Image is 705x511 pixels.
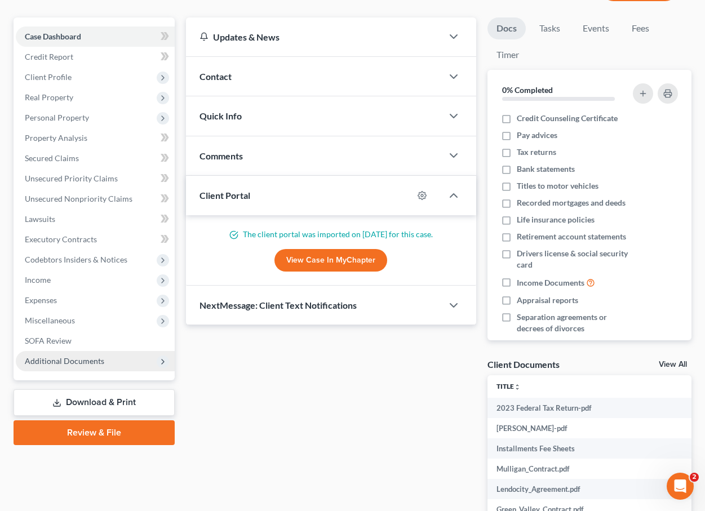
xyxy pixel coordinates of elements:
a: Docs [487,17,526,39]
a: Property Analysis [16,128,175,148]
a: Timer [487,44,528,66]
span: 2 [690,473,699,482]
span: Separation agreements or decrees of divorces [517,312,631,334]
strong: 0% Completed [502,85,553,95]
a: Executory Contracts [16,229,175,250]
a: Secured Claims [16,148,175,168]
span: Recorded mortgages and deeds [517,197,626,208]
span: Expenses [25,295,57,305]
span: Income [25,275,51,285]
a: Download & Print [14,389,175,416]
a: Events [574,17,618,39]
span: Unsecured Priority Claims [25,174,118,183]
a: Case Dashboard [16,26,175,47]
div: Client Documents [487,358,560,370]
a: SOFA Review [16,331,175,351]
span: Appraisal reports [517,295,578,306]
iframe: Intercom live chat [667,473,694,500]
span: Codebtors Insiders & Notices [25,255,127,264]
span: Personal Property [25,113,89,122]
span: Drivers license & social security card [517,248,631,270]
span: Client Profile [25,72,72,82]
a: Unsecured Priority Claims [16,168,175,189]
span: Lawsuits [25,214,55,224]
a: View Case in MyChapter [274,249,387,272]
a: Credit Report [16,47,175,67]
span: Property Analysis [25,133,87,143]
i: unfold_more [514,384,521,390]
span: Income Documents [517,277,584,288]
span: Quick Info [199,110,242,121]
span: Pay advices [517,130,557,141]
span: Tax returns [517,146,556,158]
span: NextMessage: Client Text Notifications [199,300,357,310]
span: Real Property [25,92,73,102]
a: Tasks [530,17,569,39]
span: Credit Report [25,52,73,61]
p: The client portal was imported on [DATE] for this case. [199,229,463,240]
a: Fees [623,17,659,39]
span: Comments [199,150,243,161]
a: Lawsuits [16,209,175,229]
span: Life insurance policies [517,214,595,225]
a: Review & File [14,420,175,445]
a: Titleunfold_more [496,382,521,390]
span: SOFA Review [25,336,72,345]
span: Client Portal [199,190,250,201]
span: Case Dashboard [25,32,81,41]
a: View All [659,361,687,368]
span: Contact [199,71,232,82]
span: Titles to motor vehicles [517,180,598,192]
div: Updates & News [199,31,429,43]
a: Unsecured Nonpriority Claims [16,189,175,209]
span: Secured Claims [25,153,79,163]
span: Bank statements [517,163,575,175]
span: Credit Counseling Certificate [517,113,618,124]
span: Retirement account statements [517,231,626,242]
span: Additional Documents [25,356,104,366]
span: Unsecured Nonpriority Claims [25,194,132,203]
span: Miscellaneous [25,316,75,325]
span: Executory Contracts [25,234,97,244]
